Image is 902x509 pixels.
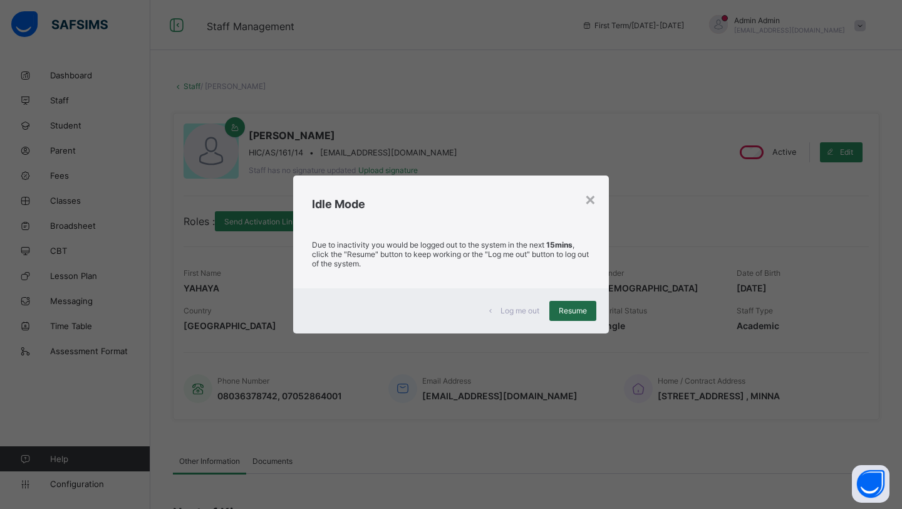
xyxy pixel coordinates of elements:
button: Open asap [852,465,889,503]
strong: 15mins [546,240,573,249]
h2: Idle Mode [312,197,590,211]
p: Due to inactivity you would be logged out to the system in the next , click the "Resume" button t... [312,240,590,268]
span: Log me out [500,306,539,315]
div: × [584,188,596,209]
span: Resume [559,306,587,315]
